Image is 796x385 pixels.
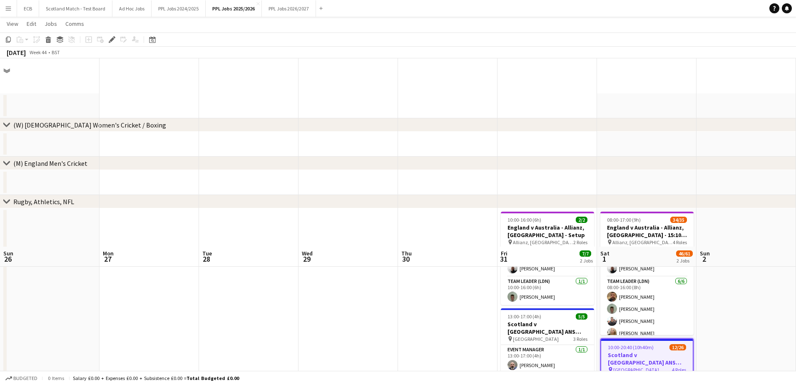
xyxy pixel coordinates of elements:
[501,320,594,335] h3: Scotland v [GEOGRAPHIC_DATA] ANS 2025- Setup
[23,18,40,29] a: Edit
[65,20,84,27] span: Comms
[507,313,541,320] span: 13:00-17:00 (4h)
[401,250,412,257] span: Thu
[576,313,587,320] span: 5/5
[301,254,313,264] span: 29
[672,367,686,373] span: 4 Roles
[700,250,710,257] span: Sun
[612,239,673,245] span: Allianz, [GEOGRAPHIC_DATA]
[501,345,594,373] app-card-role: Event Manager1/113:00-17:00 (4h)[PERSON_NAME]
[613,367,659,373] span: [GEOGRAPHIC_DATA]
[601,351,693,366] h3: Scotland v [GEOGRAPHIC_DATA] ANS 2025 - 17:40 KO
[4,374,39,383] button: Budgeted
[669,344,686,350] span: 12/26
[13,197,74,206] div: Rugby, Athletics, NFL
[27,20,36,27] span: Edit
[573,336,587,342] span: 3 Roles
[501,212,594,305] app-job-card: 10:00-16:00 (6h)2/2England v Australia - Allianz, [GEOGRAPHIC_DATA] - Setup Allianz, [GEOGRAPHIC_...
[45,20,57,27] span: Jobs
[13,375,37,381] span: Budgeted
[13,159,87,167] div: (M) England Men's Cricket
[501,224,594,239] h3: England v Australia - Allianz, [GEOGRAPHIC_DATA] - Setup
[677,257,692,264] div: 2 Jobs
[2,254,13,264] span: 26
[17,0,39,17] button: ECB
[580,250,591,257] span: 7/7
[3,18,22,29] a: View
[501,250,507,257] span: Fri
[507,217,541,223] span: 10:00-16:00 (6h)
[599,254,609,264] span: 1
[187,375,239,381] span: Total Budgeted £0.00
[608,344,654,350] span: 10:00-20:40 (10h40m)
[206,0,262,17] button: PPL Jobs 2025/2026
[513,239,573,245] span: Allianz, [GEOGRAPHIC_DATA]
[600,212,694,335] app-job-card: 08:00-17:00 (9h)34/35England v Australia - Allianz, [GEOGRAPHIC_DATA] - 15:10 KO Allianz, [GEOGRA...
[39,0,112,17] button: Scotland Match - Test Board
[52,49,60,55] div: BST
[500,254,507,264] span: 31
[699,254,710,264] span: 2
[27,49,48,55] span: Week 44
[62,18,87,29] a: Comms
[103,250,114,257] span: Mon
[576,217,587,223] span: 2/2
[13,121,166,129] div: (W) [DEMOGRAPHIC_DATA] Women's Cricket / Boxing
[73,375,239,381] div: Salary £0.00 + Expenses £0.00 + Subsistence £0.00 =
[580,257,593,264] div: 2 Jobs
[202,250,212,257] span: Tue
[673,239,687,245] span: 4 Roles
[152,0,206,17] button: PPL Jobs 2024/2025
[201,254,212,264] span: 28
[7,20,18,27] span: View
[400,254,412,264] span: 30
[3,250,13,257] span: Sun
[600,277,694,365] app-card-role: Team Leader (LDN)6/608:00-16:00 (8h)[PERSON_NAME][PERSON_NAME][PERSON_NAME][PERSON_NAME]
[112,0,152,17] button: Ad Hoc Jobs
[46,375,66,381] span: 0 items
[600,224,694,239] h3: England v Australia - Allianz, [GEOGRAPHIC_DATA] - 15:10 KO
[102,254,114,264] span: 27
[676,250,693,257] span: 46/61
[670,217,687,223] span: 34/35
[7,48,26,57] div: [DATE]
[262,0,316,17] button: PPL Jobs 2026/2027
[41,18,60,29] a: Jobs
[501,277,594,305] app-card-role: Team Leader (LDN)1/110:00-16:00 (6h)[PERSON_NAME]
[600,250,609,257] span: Sat
[573,239,587,245] span: 2 Roles
[513,336,559,342] span: [GEOGRAPHIC_DATA]
[302,250,313,257] span: Wed
[607,217,641,223] span: 08:00-17:00 (9h)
